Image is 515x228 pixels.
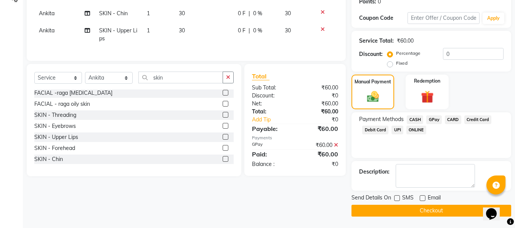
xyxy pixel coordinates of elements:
[34,111,76,119] div: SKIN - Threading
[238,27,245,35] span: 0 F
[249,27,250,35] span: |
[464,115,492,124] span: Credit Card
[406,126,426,134] span: ONLINE
[408,12,480,24] input: Enter Offer / Coupon Code
[147,10,150,17] span: 1
[483,198,507,220] iframe: chat widget
[252,135,338,141] div: Payments
[295,141,344,149] div: ₹60.00
[402,194,414,203] span: SMS
[359,115,404,123] span: Payment Methods
[295,92,344,100] div: ₹0
[34,100,90,108] div: FACIAL - raga oily skin
[253,27,262,35] span: 0 %
[351,194,391,203] span: Send Details On
[295,150,344,159] div: ₹60.00
[359,14,407,22] div: Coupon Code
[99,27,137,42] span: SKIN - Upper Lips
[359,50,383,58] div: Discount:
[138,72,223,83] input: Search or Scan
[285,27,291,34] span: 30
[252,72,270,80] span: Total
[285,10,291,17] span: 30
[295,108,344,116] div: ₹60.00
[246,116,303,124] a: Add Tip
[99,10,128,17] span: SKIN - Chin
[246,100,295,108] div: Net:
[362,126,388,134] span: Debit Card
[445,115,461,124] span: CARD
[246,124,295,133] div: Payable:
[249,10,250,18] span: |
[351,205,511,217] button: Checkout
[295,84,344,92] div: ₹60.00
[363,90,383,104] img: _cash.svg
[246,84,295,92] div: Sub Total:
[246,141,295,149] div: GPay
[428,194,441,203] span: Email
[396,50,420,57] label: Percentage
[34,122,76,130] div: SKIN - Eyebrows
[295,100,344,108] div: ₹60.00
[295,160,344,168] div: ₹0
[39,10,55,17] span: Ankita
[39,27,55,34] span: Ankita
[238,10,245,18] span: 0 F
[246,160,295,168] div: Balance :
[295,124,344,133] div: ₹60.00
[407,115,423,124] span: CASH
[303,116,344,124] div: ₹0
[397,37,414,45] div: ₹60.00
[246,92,295,100] div: Discount:
[34,89,112,97] div: FACIAL -raga [MEDICAL_DATA]
[359,37,394,45] div: Service Total:
[147,27,150,34] span: 1
[391,126,403,134] span: UPI
[396,60,408,67] label: Fixed
[426,115,442,124] span: GPay
[34,155,63,163] div: SKIN - Chin
[246,150,295,159] div: Paid:
[179,10,185,17] span: 30
[34,144,75,152] div: SKIN - Forehead
[359,168,390,176] div: Description:
[355,78,391,85] label: Manual Payment
[253,10,262,18] span: 0 %
[179,27,185,34] span: 30
[417,89,438,105] img: _gift.svg
[483,13,504,24] button: Apply
[246,108,295,116] div: Total:
[414,78,440,85] label: Redemption
[34,133,78,141] div: SKIN - Upper Lips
